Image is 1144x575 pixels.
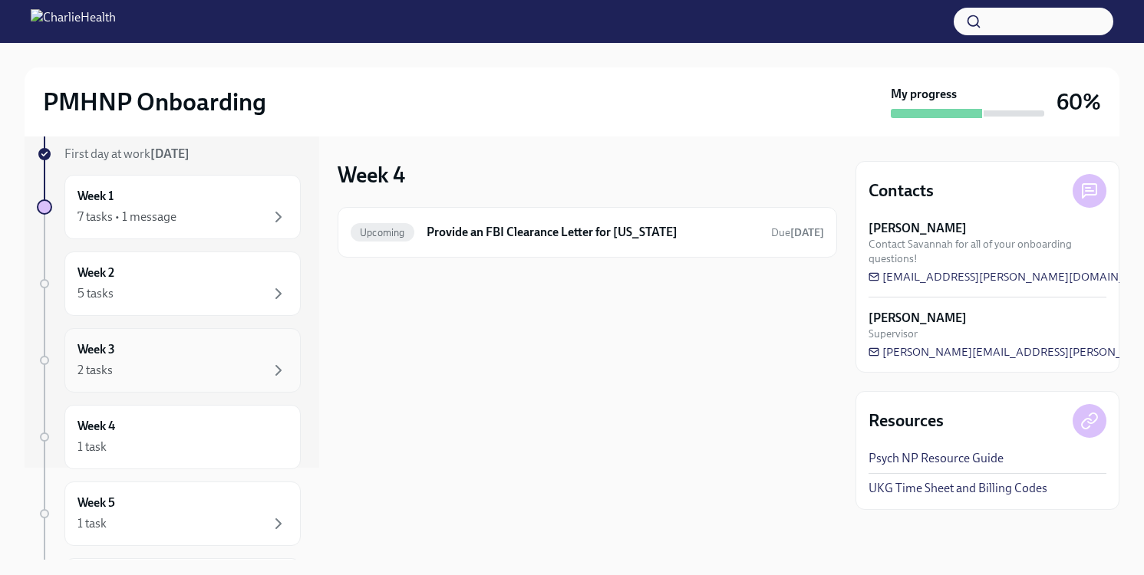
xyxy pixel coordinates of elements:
[351,220,824,245] a: UpcomingProvide an FBI Clearance Letter for [US_STATE]Due[DATE]
[869,310,967,327] strong: [PERSON_NAME]
[37,251,301,316] a: Week 25 tasks
[351,227,414,238] span: Upcoming
[77,209,176,225] div: 7 tasks • 1 message
[77,188,114,205] h6: Week 1
[77,495,115,511] h6: Week 5
[37,328,301,393] a: Week 32 tasks
[37,405,301,469] a: Week 41 task
[869,179,934,202] h4: Contacts
[37,175,301,239] a: Week 17 tasks • 1 message
[869,220,967,237] strong: [PERSON_NAME]
[790,226,824,239] strong: [DATE]
[771,225,824,240] span: October 16th, 2025 10:00
[37,146,301,163] a: First day at work[DATE]
[150,146,190,161] strong: [DATE]
[31,9,116,34] img: CharlieHealth
[891,86,957,103] strong: My progress
[869,480,1047,497] a: UKG Time Sheet and Billing Codes
[869,327,918,341] span: Supervisor
[1057,88,1101,116] h3: 60%
[77,418,115,435] h6: Week 4
[338,161,405,189] h3: Week 4
[64,146,190,161] span: First day at work
[869,409,944,432] h4: Resources
[77,515,107,532] div: 1 task
[77,362,113,379] div: 2 tasks
[77,439,107,455] div: 1 task
[77,341,115,358] h6: Week 3
[869,237,1106,266] span: Contact Savannah for all of your onboarding questions!
[77,285,114,302] div: 5 tasks
[43,87,266,117] h2: PMHNP Onboarding
[869,450,1004,467] a: Psych NP Resource Guide
[37,481,301,546] a: Week 51 task
[771,226,824,239] span: Due
[427,224,759,241] h6: Provide an FBI Clearance Letter for [US_STATE]
[77,264,114,281] h6: Week 2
